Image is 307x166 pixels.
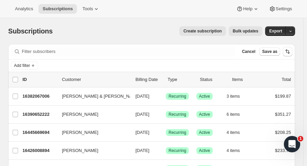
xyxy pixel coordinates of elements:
[227,110,247,119] button: 6 items
[275,148,291,153] span: $233.75
[22,147,56,154] p: 16426008894
[62,129,98,136] span: [PERSON_NAME]
[22,76,291,83] div: IDCustomerBilling DateTypeStatusItemsTotal
[62,111,98,118] span: [PERSON_NAME]
[298,136,303,141] span: 1
[199,130,210,135] span: Active
[199,148,210,153] span: Active
[262,49,277,54] span: Save as
[239,47,258,56] button: Cancel
[15,6,33,12] span: Analytics
[227,92,247,101] button: 3 items
[259,47,280,56] button: Save as
[58,91,126,102] button: [PERSON_NAME] & [PERSON_NAME]
[135,130,149,135] span: [DATE]
[168,112,186,117] span: Recurring
[14,63,30,68] span: Add filter
[200,76,227,83] p: Status
[227,148,240,153] span: 4 items
[183,28,222,34] span: Create subscription
[269,28,282,34] span: Export
[8,27,53,35] span: Subscriptions
[168,76,195,83] div: Type
[232,76,259,83] div: Items
[168,148,186,153] span: Recurring
[199,112,210,117] span: Active
[58,127,126,138] button: [PERSON_NAME]
[135,148,149,153] span: [DATE]
[22,128,291,137] div: 16445669694[PERSON_NAME][DATE]SuccessRecurringSuccessActive4 items$208.25
[22,129,56,136] p: 16445669694
[62,93,140,100] span: [PERSON_NAME] & [PERSON_NAME]
[243,6,252,12] span: Help
[284,136,300,152] iframe: Intercom live chat
[135,112,149,117] span: [DATE]
[135,76,162,83] p: Billing Date
[62,147,98,154] span: [PERSON_NAME]
[11,4,37,14] button: Analytics
[276,6,292,12] span: Settings
[227,146,247,155] button: 4 items
[22,110,291,119] div: 16390652222[PERSON_NAME][DATE]SuccessRecurringSuccessActive6 items$351.27
[227,94,240,99] span: 3 items
[275,94,291,99] span: $199.87
[135,94,149,99] span: [DATE]
[199,94,210,99] span: Active
[168,94,186,99] span: Recurring
[233,28,258,34] span: Bulk updates
[22,146,291,155] div: 16426008894[PERSON_NAME][DATE]SuccessRecurringSuccessActive4 items$233.75
[232,4,263,14] button: Help
[22,92,291,101] div: 16382067006[PERSON_NAME] & [PERSON_NAME][DATE]SuccessRecurringSuccessActive3 items$199.87
[179,26,226,36] button: Create subscription
[43,6,73,12] span: Subscriptions
[58,109,126,120] button: [PERSON_NAME]
[38,4,77,14] button: Subscriptions
[227,112,240,117] span: 6 items
[11,61,38,70] button: Add filter
[168,130,186,135] span: Recurring
[58,145,126,156] button: [PERSON_NAME]
[82,6,93,12] span: Tools
[22,111,56,118] p: 16390652222
[62,76,130,83] p: Customer
[227,128,247,137] button: 4 items
[275,112,291,117] span: $351.27
[242,49,255,54] span: Cancel
[283,47,292,56] button: Sort the results
[227,130,240,135] span: 4 items
[265,4,296,14] button: Settings
[22,76,56,83] p: ID
[275,130,291,135] span: $208.25
[22,93,56,100] p: 16382067006
[282,76,291,83] p: Total
[229,26,262,36] button: Bulk updates
[265,26,286,36] button: Export
[22,47,235,56] input: Filter subscribers
[78,4,104,14] button: Tools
